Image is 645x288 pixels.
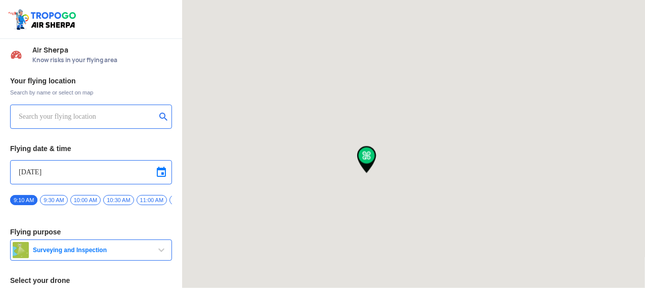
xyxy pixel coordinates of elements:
button: Surveying and Inspection [10,239,172,261]
span: Search by name or select on map [10,88,172,97]
span: 11:00 AM [137,195,167,205]
span: 9:30 AM [40,195,67,205]
h3: Select your drone [10,277,172,284]
span: Surveying and Inspection [29,246,155,254]
span: 11:30 AM [169,195,200,205]
img: ic_tgdronemaps.svg [8,8,79,31]
h3: Flying date & time [10,145,172,152]
h3: Your flying location [10,77,172,84]
span: Know risks in your flying area [32,56,172,64]
input: Select Date [19,166,163,178]
h3: Flying purpose [10,228,172,235]
span: 10:30 AM [103,195,134,205]
img: Risk Scores [10,49,22,61]
span: Air Sherpa [32,46,172,54]
span: 9:10 AM [10,195,37,205]
img: survey.png [13,242,29,258]
input: Search your flying location [19,111,156,123]
span: 10:00 AM [70,195,101,205]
